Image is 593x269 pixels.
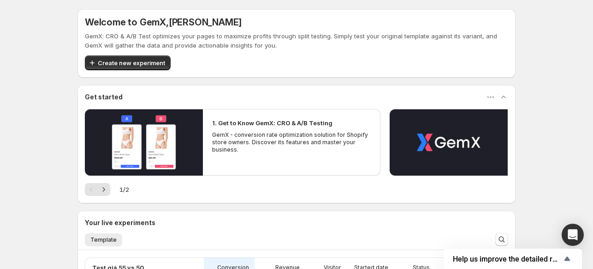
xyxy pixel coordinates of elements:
[390,109,508,176] button: Play video
[495,233,508,246] button: Search and filter results
[85,92,123,102] h3: Get started
[98,58,165,67] span: Create new experiment
[166,17,242,28] span: , [PERSON_NAME]
[85,31,508,50] p: GemX: CRO & A/B Test optimizes your pages to maximize profits through split testing. Simply test ...
[453,253,573,264] button: Show survey - Help us improve the detailed report for A/B campaigns
[85,55,171,70] button: Create new experiment
[85,218,155,227] h3: Your live experiments
[119,185,129,194] span: 1 / 2
[453,255,562,263] span: Help us improve the detailed report for A/B campaigns
[97,183,110,196] button: Next
[212,131,371,153] p: GemX - conversion rate optimization solution for Shopify store owners. Discover its features and ...
[212,118,332,128] h2: 1. Get to Know GemX: CRO & A/B Testing
[562,224,584,246] div: Open Intercom Messenger
[85,17,242,28] h5: Welcome to GemX
[85,183,110,196] nav: Pagination
[90,236,117,244] span: Template
[85,109,203,176] button: Play video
